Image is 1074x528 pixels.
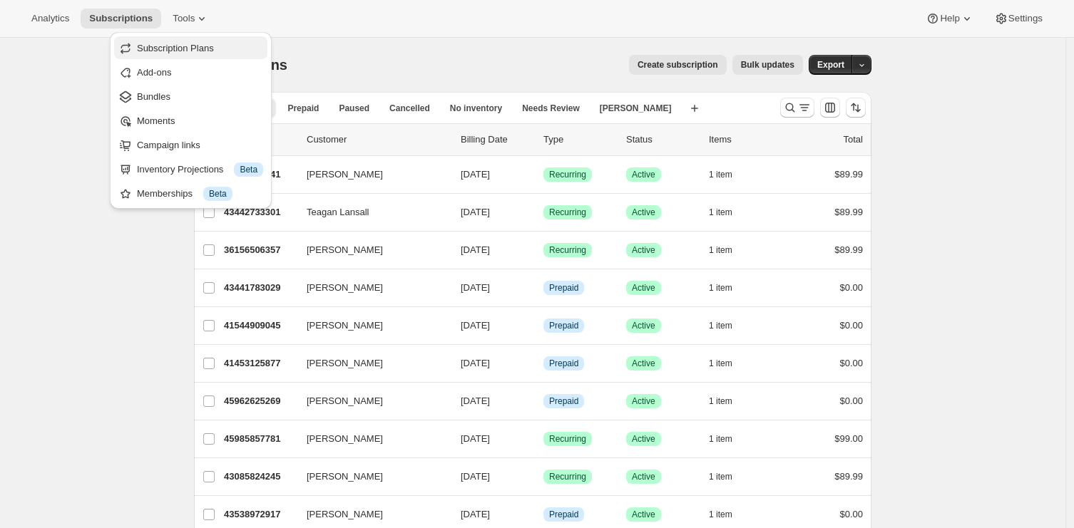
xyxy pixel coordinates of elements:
[137,187,263,201] div: Memberships
[820,98,840,118] button: Customize table column order and visibility
[224,240,863,260] div: 36156506357[PERSON_NAME][DATE]SuccessRecurringSuccessActive1 item$89.99
[31,13,69,24] span: Analytics
[137,91,170,102] span: Bundles
[839,282,863,293] span: $0.00
[709,358,732,369] span: 1 item
[549,433,586,445] span: Recurring
[632,282,655,294] span: Active
[224,504,863,524] div: 43538972917[PERSON_NAME][DATE]InfoPrepaidSuccessActive1 item$0.00
[549,244,586,256] span: Recurring
[632,320,655,331] span: Active
[224,319,295,333] p: 41544909045
[224,394,295,408] p: 45962625269
[600,103,672,114] span: [PERSON_NAME]
[224,467,863,487] div: 43085824245[PERSON_NAME][DATE]SuccessRecurringSuccessActive1 item$89.99
[114,61,267,83] button: Add-ons
[307,356,383,371] span: [PERSON_NAME]
[224,391,863,411] div: 45962625269[PERSON_NAME][DATE]InfoPrepaidSuccessActive1 item$0.00
[709,316,748,336] button: 1 item
[549,509,578,520] span: Prepaid
[224,278,863,298] div: 43441783029[PERSON_NAME][DATE]InfoPrepaidSuccessActive1 item$0.00
[461,509,490,519] span: [DATE]
[461,320,490,331] span: [DATE]
[298,201,441,224] button: Teagan Lansall
[224,432,295,446] p: 45985857781
[23,9,78,29] button: Analytics
[1008,13,1043,24] span: Settings
[137,140,200,150] span: Campaign links
[809,55,853,75] button: Export
[549,169,586,180] span: Recurring
[629,55,727,75] button: Create subscription
[839,320,863,331] span: $0.00
[549,282,578,294] span: Prepaid
[522,103,580,114] span: Needs Review
[839,395,863,406] span: $0.00
[114,182,267,205] button: Memberships
[709,391,748,411] button: 1 item
[846,98,866,118] button: Sort the results
[709,353,748,373] button: 1 item
[307,507,383,522] span: [PERSON_NAME]
[307,243,383,257] span: [PERSON_NAME]
[307,167,383,182] span: [PERSON_NAME]
[461,244,490,255] span: [DATE]
[461,358,490,368] span: [DATE]
[450,103,502,114] span: No inventory
[986,9,1051,29] button: Settings
[709,278,748,298] button: 1 item
[917,9,982,29] button: Help
[632,207,655,218] span: Active
[632,395,655,407] span: Active
[632,169,655,180] span: Active
[307,432,383,446] span: [PERSON_NAME]
[817,59,844,71] span: Export
[89,13,153,24] span: Subscriptions
[114,133,267,156] button: Campaign links
[173,13,195,24] span: Tools
[298,276,441,299] button: [PERSON_NAME]
[709,504,748,524] button: 1 item
[307,205,369,219] span: Teagan Lansall
[224,202,863,222] div: 43442733301Teagan Lansall[DATE]SuccessRecurringSuccessActive1 item$89.99
[209,188,227,200] span: Beta
[461,395,490,406] span: [DATE]
[732,55,803,75] button: Bulk updates
[298,503,441,526] button: [PERSON_NAME]
[298,390,441,413] button: [PERSON_NAME]
[194,57,287,73] span: Subscriptions
[632,244,655,256] span: Active
[834,471,863,482] span: $89.99
[240,164,257,175] span: Beta
[632,358,655,369] span: Active
[709,169,732,180] span: 1 item
[683,98,706,118] button: Create new view
[224,429,863,449] div: 45985857781[PERSON_NAME][DATE]SuccessRecurringSuccessActive1 item$99.00
[709,320,732,331] span: 1 item
[224,165,863,185] div: 36107780341[PERSON_NAME][DATE]SuccessRecurringSuccessActive1 item$89.99
[709,202,748,222] button: 1 item
[339,103,369,114] span: Paused
[834,169,863,180] span: $89.99
[638,59,718,71] span: Create subscription
[298,465,441,488] button: [PERSON_NAME]
[298,163,441,186] button: [PERSON_NAME]
[298,352,441,375] button: [PERSON_NAME]
[224,133,863,147] div: IDCustomerBilling DateTypeStatusItemsTotal
[549,471,586,482] span: Recurring
[461,471,490,482] span: [DATE]
[549,358,578,369] span: Prepaid
[224,507,295,522] p: 43538972917
[834,207,863,217] span: $89.99
[834,433,863,444] span: $99.00
[940,13,959,24] span: Help
[389,103,430,114] span: Cancelled
[632,509,655,520] span: Active
[709,433,732,445] span: 1 item
[709,165,748,185] button: 1 item
[741,59,794,71] span: Bulk updates
[114,157,267,180] button: Inventory Projections
[307,133,449,147] p: Customer
[224,243,295,257] p: 36156506357
[307,281,383,295] span: [PERSON_NAME]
